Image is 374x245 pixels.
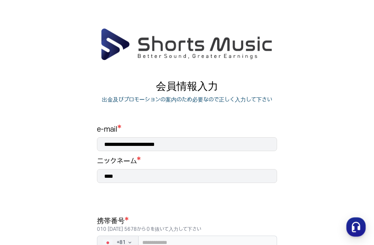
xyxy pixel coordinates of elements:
img: ShortsMusic [100,28,274,61]
h1: ニックネーム [97,157,137,166]
h1: 携帯番号 [97,216,277,233]
p: 出金及びプロモーションの案内のため必要なので正しく入力して下さい [102,96,272,104]
p: 010 [DATE] 5678から０を抜いて入力して下さい [97,226,277,233]
p: 会員情報入力 [97,80,277,93]
h1: e-mail [97,125,277,134]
